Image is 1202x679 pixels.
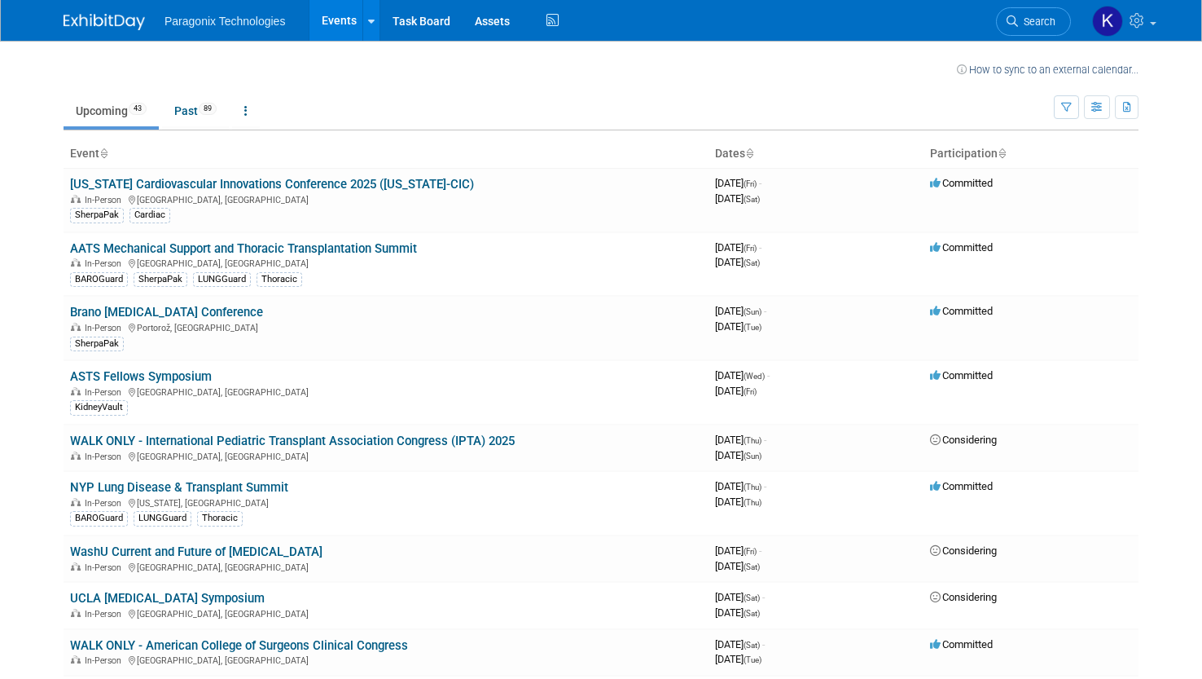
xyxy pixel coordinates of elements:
img: In-Person Event [71,323,81,331]
span: Search [1018,15,1055,28]
span: [DATE] [715,434,766,446]
span: In-Person [85,498,126,509]
span: [DATE] [715,496,761,508]
th: Participation [923,140,1138,168]
span: - [764,480,766,492]
a: Brano [MEDICAL_DATA] Conference [70,305,263,320]
div: BAROGuard [70,272,128,287]
div: SherpaPak [70,337,124,351]
div: [GEOGRAPHIC_DATA], [GEOGRAPHIC_DATA] [70,385,702,398]
span: [DATE] [715,480,766,492]
span: (Sat) [744,258,760,267]
span: In-Person [85,452,126,462]
span: Committed [930,305,993,317]
a: Sort by Start Date [745,147,753,160]
span: - [762,638,765,650]
a: WALK ONLY - International Pediatric Transplant Association Congress (IPTA) 2025 [70,434,515,448]
span: In-Person [85,323,126,333]
span: [DATE] [715,560,760,572]
span: (Fri) [744,244,757,253]
span: - [762,591,765,603]
div: [GEOGRAPHIC_DATA], [GEOGRAPHIC_DATA] [70,192,702,205]
span: (Thu) [744,436,761,445]
div: SherpaPak [70,208,124,223]
div: Thoracic [197,511,243,526]
span: [DATE] [715,545,761,557]
span: 43 [129,103,147,115]
a: NYP Lung Disease & Transplant Summit [70,480,288,495]
div: [US_STATE], [GEOGRAPHIC_DATA] [70,496,702,509]
span: (Fri) [744,547,757,556]
span: [DATE] [715,192,760,205]
a: Search [996,7,1071,36]
span: (Sat) [744,641,760,650]
div: LUNGGuard [193,272,251,287]
a: Upcoming43 [64,95,159,126]
span: [DATE] [715,591,765,603]
th: Dates [708,140,923,168]
span: (Fri) [744,387,757,396]
th: Event [64,140,708,168]
div: KidneyVault [70,400,128,415]
span: [DATE] [715,305,766,317]
span: In-Person [85,258,126,269]
span: (Sat) [744,195,760,204]
a: How to sync to an external calendar... [957,64,1138,76]
span: [DATE] [715,241,761,254]
span: 89 [199,103,217,115]
a: Past89 [162,95,229,126]
span: [DATE] [715,320,761,333]
span: Committed [930,638,993,650]
img: In-Person Event [71,452,81,460]
img: In-Person Event [71,258,81,267]
img: Krista Paplaczyk [1092,6,1123,37]
span: In-Person [85,609,126,619]
div: [GEOGRAPHIC_DATA], [GEOGRAPHIC_DATA] [70,256,702,269]
a: Sort by Event Name [99,147,107,160]
span: - [759,241,761,254]
span: [DATE] [715,256,760,268]
div: BAROGuard [70,511,128,526]
a: [US_STATE] Cardiovascular Innovations Conference 2025 ([US_STATE]-CIC) [70,177,474,192]
img: In-Person Event [71,655,81,664]
span: (Wed) [744,372,765,381]
a: WashU Current and Future of [MEDICAL_DATA] [70,545,322,559]
span: [DATE] [715,177,761,189]
img: ExhibitDay [64,14,145,30]
span: Committed [930,241,993,254]
div: SherpaPak [134,272,187,287]
span: In-Person [85,195,126,205]
span: (Fri) [744,179,757,188]
div: Cardiac [129,208,170,223]
span: Considering [930,591,997,603]
img: In-Person Event [71,498,81,506]
span: In-Person [85,387,126,398]
span: [DATE] [715,385,757,397]
a: ASTS Fellows Symposium [70,369,212,384]
span: (Sun) [744,452,761,461]
span: (Sat) [744,609,760,618]
span: Considering [930,434,997,446]
span: (Sat) [744,562,760,571]
span: [DATE] [715,449,761,461]
span: (Thu) [744,498,761,507]
span: Committed [930,177,993,189]
img: In-Person Event [71,562,81,571]
span: - [759,545,761,557]
span: Considering [930,545,997,557]
span: - [767,369,770,381]
span: In-Person [85,562,126,573]
span: [DATE] [715,606,760,619]
img: In-Person Event [71,387,81,395]
a: Sort by Participation Type [998,147,1006,160]
img: In-Person Event [71,195,81,203]
div: Thoracic [257,272,302,287]
img: In-Person Event [71,609,81,617]
span: - [759,177,761,189]
span: In-Person [85,655,126,666]
div: [GEOGRAPHIC_DATA], [GEOGRAPHIC_DATA] [70,560,702,573]
a: WALK ONLY - American College of Surgeons Clinical Congress [70,638,408,653]
a: AATS Mechanical Support and Thoracic Transplantation Summit [70,241,417,256]
span: Committed [930,369,993,381]
span: (Sat) [744,593,760,602]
